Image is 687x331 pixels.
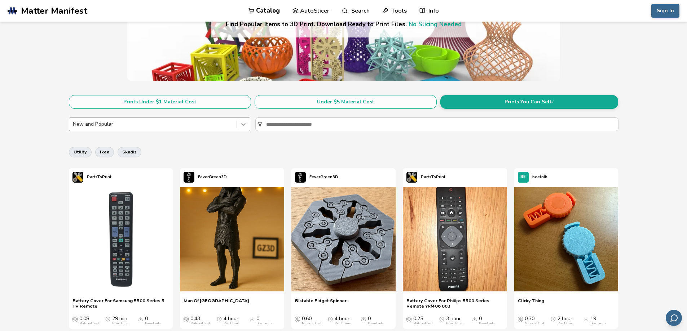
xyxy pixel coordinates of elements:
[440,95,618,109] button: Prints You Can Sell✓
[413,322,433,325] div: Material Cost
[335,322,351,325] div: Print Time
[590,316,606,325] div: 19
[666,310,682,326] button: Send feedback via email
[525,316,544,325] div: 0.30
[309,173,338,181] p: FeverGreen3D
[79,316,99,325] div: 0.08
[406,298,503,309] a: Battery Cover For Philips 5500 Series Remote Ykf406 003
[479,316,495,325] div: 0
[446,322,462,325] div: Print Time
[302,316,321,325] div: 0.60
[256,322,272,325] div: Downloads
[73,121,74,127] input: New and Popular
[446,316,462,325] div: 3 hour
[226,20,462,28] h4: Find Popular Items to 3D Print. Download Ready to Print Files.
[190,316,210,325] div: 0.43
[532,173,547,181] p: beetnik
[335,316,351,325] div: 4 hour
[145,316,161,325] div: 0
[302,322,321,325] div: Material Cost
[79,322,99,325] div: Material Cost
[21,6,87,16] span: Matter Manifest
[118,147,141,157] button: skadis
[69,168,115,186] a: PartsToPrint's profilePartsToPrint
[184,298,249,309] a: Man Of [GEOGRAPHIC_DATA]
[184,172,194,183] img: FeverGreen3D's profile
[250,316,255,322] span: Downloads
[368,316,384,325] div: 0
[72,298,169,309] a: Battery Cover For Samsung 5500 Series 5 TV Remote
[145,322,161,325] div: Downloads
[439,316,444,322] span: Average Print Time
[255,95,437,109] button: Under $5 Material Cost
[291,168,342,186] a: FeverGreen3D's profileFeverGreen3D
[558,316,573,325] div: 2 hour
[590,322,606,325] div: Downloads
[421,173,445,181] p: PartsToPrint
[256,316,272,325] div: 0
[651,4,679,18] button: Sign In
[72,316,78,322] span: Average Cost
[406,172,417,183] img: PartsToPrint's profile
[184,316,189,322] span: Average Cost
[368,322,384,325] div: Downloads
[95,147,114,157] button: ikea
[518,316,523,322] span: Average Cost
[295,298,347,309] a: Bistable Fidget Spinner
[295,316,300,322] span: Average Cost
[525,322,544,325] div: Material Cost
[198,173,227,181] p: FeverGreen3D
[361,316,366,322] span: Downloads
[406,316,411,322] span: Average Cost
[583,316,589,322] span: Downloads
[472,316,477,322] span: Downloads
[551,316,556,322] span: Average Print Time
[69,147,92,157] button: utility
[409,20,462,28] a: No Slicing Needed
[558,322,573,325] div: Print Time
[87,173,111,181] p: PartsToPrint
[105,316,110,322] span: Average Print Time
[518,298,544,309] a: Clicky Thing
[224,322,239,325] div: Print Time
[112,316,128,325] div: 29 min
[180,168,230,186] a: FeverGreen3D's profileFeverGreen3D
[295,172,306,183] img: FeverGreen3D's profile
[72,172,83,183] img: PartsToPrint's profile
[403,168,449,186] a: PartsToPrint's profilePartsToPrint
[479,322,495,325] div: Downloads
[413,316,433,325] div: 0.25
[190,322,210,325] div: Material Cost
[328,316,333,322] span: Average Print Time
[520,175,526,179] span: BE
[138,316,143,322] span: Downloads
[69,95,251,109] button: Prints Under $1 Material Cost
[224,316,239,325] div: 4 hour
[112,322,128,325] div: Print Time
[217,316,222,322] span: Average Print Time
